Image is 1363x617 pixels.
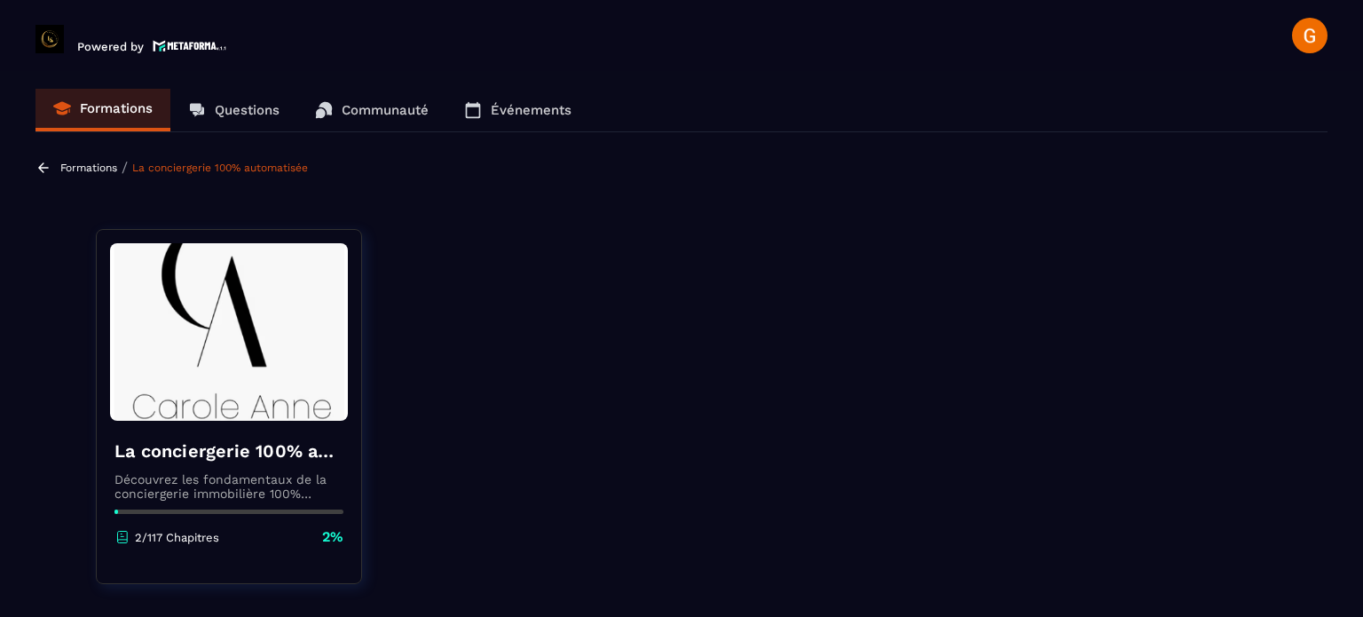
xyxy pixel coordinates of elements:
[114,439,343,463] h4: La conciergerie 100% automatisée
[122,159,128,176] span: /
[153,38,227,53] img: logo
[342,102,429,118] p: Communauté
[297,89,446,131] a: Communauté
[322,527,343,547] p: 2%
[77,40,144,53] p: Powered by
[446,89,589,131] a: Événements
[80,100,153,116] p: Formations
[60,162,117,174] a: Formations
[114,472,343,501] p: Découvrez les fondamentaux de la conciergerie immobilière 100% automatisée. Cette formation est c...
[135,531,219,544] p: 2/117 Chapitres
[35,25,64,53] img: logo-branding
[35,89,170,131] a: Formations
[110,243,348,421] img: banner
[215,102,280,118] p: Questions
[132,162,308,174] a: La conciergerie 100% automatisée
[170,89,297,131] a: Questions
[491,102,571,118] p: Événements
